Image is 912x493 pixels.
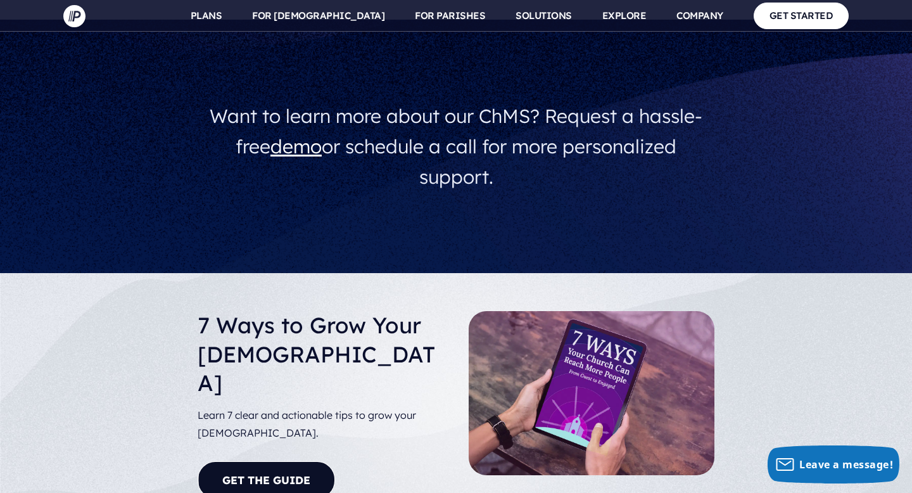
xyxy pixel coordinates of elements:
[799,458,893,471] span: Leave a message!
[198,311,445,401] h3: 7 Ways to Grow Your [DEMOGRAPHIC_DATA]
[270,134,322,158] a: demo
[754,3,849,29] a: GET STARTED
[198,96,714,197] h4: Want to learn more about our ChMS? Request a hassle-free or schedule a call for more personalized...
[198,401,445,448] p: Learn 7 clear and actionable tips to grow your [DEMOGRAPHIC_DATA].
[768,445,899,483] button: Leave a message!
[469,314,714,326] picture: 7ways-largethumb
